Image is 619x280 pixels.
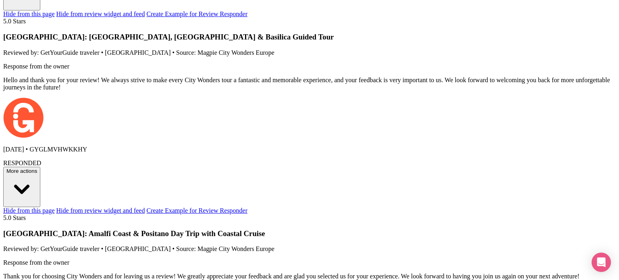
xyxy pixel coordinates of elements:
[146,207,247,214] a: Create Example for Review Responder
[592,253,611,272] div: Open Intercom Messenger
[3,167,40,207] button: More actions
[3,97,44,138] img: GetYourGuide Logo
[3,259,613,266] p: Response from the owner
[56,207,145,214] a: Hide from review widget and feed
[3,18,26,25] span: 5.0 Stars
[3,273,613,280] p: Thank you for choosing City Wonders and for leaving us a review! We greatly appreciate your feedb...
[3,207,55,214] a: Hide from this page
[3,63,613,70] p: Response from the owner
[3,214,26,221] span: 5.0 Stars
[56,10,145,17] a: Hide from review widget and feed
[146,10,247,17] a: Create Example for Review Responder
[3,245,613,253] p: Reviewed by: GetYourGuide traveler • [GEOGRAPHIC_DATA] • Source: Magpie City Wonders Europe
[3,229,613,238] h3: [GEOGRAPHIC_DATA]: Amalfi Coast & Positano Day Trip with Coastal Cruise
[3,160,41,166] span: RESPONDED
[3,77,613,91] p: Hello and thank you for your review! We always strive to make every City Wonders tour a fantastic...
[3,49,613,56] p: Reviewed by: GetYourGuide traveler • [GEOGRAPHIC_DATA] • Source: Magpie City Wonders Europe
[3,10,55,17] a: Hide from this page
[3,33,613,41] h3: [GEOGRAPHIC_DATA]: [GEOGRAPHIC_DATA], [GEOGRAPHIC_DATA] & Basilica Guided Tour
[3,146,613,153] p: [DATE] • GYGLMVHWKKHY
